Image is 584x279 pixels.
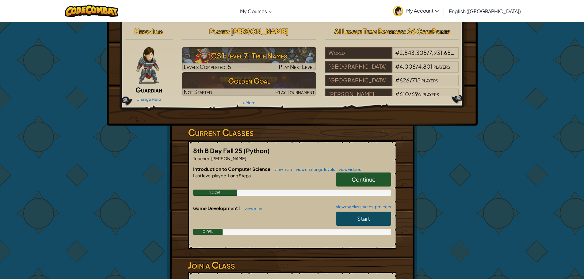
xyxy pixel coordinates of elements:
span: 8th B Day Fall 25 [193,147,243,154]
span: players [455,49,471,56]
img: CodeCombat logo [65,5,118,17]
span: Play Next Level [279,63,315,70]
span: players [422,90,439,97]
span: players [433,63,450,70]
span: Teacher [193,156,209,161]
a: view map [242,206,262,211]
a: English ([GEOGRAPHIC_DATA]) [446,3,524,19]
h3: Golden Goal [182,74,316,88]
div: 0.0% [193,229,223,235]
span: Play Tournament [275,88,315,95]
span: / [416,63,418,70]
span: [PERSON_NAME] [231,27,288,36]
span: : [209,156,211,161]
h3: Current Classes [188,126,396,139]
span: : [226,173,227,178]
a: My Courses [237,3,276,19]
span: 715 [412,77,421,84]
span: Guardian [136,85,162,94]
h3: Join a Class [188,258,396,272]
div: World [325,47,392,59]
span: / [409,90,411,97]
span: 4,801 [418,63,433,70]
span: # [395,63,399,70]
img: avatar [393,6,403,16]
div: [GEOGRAPHIC_DATA] [325,75,392,86]
div: [PERSON_NAME] [325,89,392,100]
h3: CS1 Level 7: True Names [182,49,316,62]
img: Golden Goal [182,72,316,96]
span: Not Started [184,88,212,95]
span: Continue [352,176,376,183]
span: Introduction to Computer Science [193,166,271,172]
span: Hero [135,27,149,36]
span: Game Development 1 [193,205,242,211]
span: # [395,49,399,56]
span: : 26 CodePoints [404,27,450,36]
span: 2,543,305 [399,49,427,56]
span: Start [357,215,370,222]
span: (Python) [243,147,270,154]
span: # [395,77,399,84]
span: 610 [399,90,409,97]
a: My Account [390,1,442,21]
span: My Account [406,7,439,14]
span: English ([GEOGRAPHIC_DATA]) [449,8,521,14]
div: [GEOGRAPHIC_DATA] [325,61,392,73]
span: / [410,77,412,84]
span: Levels Completed: 5 [184,63,231,70]
a: view challenge levels [293,167,335,172]
a: Change Hero [136,97,161,102]
a: view map [271,167,292,172]
a: [PERSON_NAME]#610/696players [325,94,459,101]
span: : [149,27,152,36]
span: players [422,77,438,84]
span: My Courses [240,8,267,14]
span: # [395,90,399,97]
a: [GEOGRAPHIC_DATA]#4,006/4,801players [325,67,459,74]
img: guardian-pose.png [136,47,159,84]
img: CS1 Level 7: True Names [182,47,316,70]
span: 7,931,655 [429,49,454,56]
span: Illia [152,27,163,36]
span: : [228,27,231,36]
span: / [427,49,429,56]
span: 626 [399,77,410,84]
span: 696 [411,90,422,97]
span: [PERSON_NAME] [211,156,246,161]
a: Play Next Level [182,47,316,70]
span: AI League Team Rankings [334,27,404,36]
a: view videos [336,167,361,172]
span: Long Steps [227,173,251,178]
span: Player [209,27,228,36]
span: 4,006 [399,63,416,70]
a: view my classmates' projects [333,205,391,209]
div: 22.2% [193,190,237,196]
a: World#2,543,305/7,931,655players [325,53,459,60]
a: Golden GoalNot StartedPlay Tournament [182,72,316,96]
a: + More [242,100,255,105]
span: Last level played [193,173,226,178]
a: [GEOGRAPHIC_DATA]#626/715players [325,81,459,88]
